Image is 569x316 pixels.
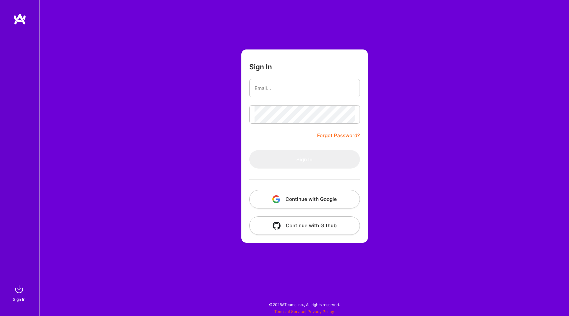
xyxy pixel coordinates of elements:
[13,296,25,303] div: Sign In
[13,283,26,296] img: sign in
[255,80,355,97] input: Email...
[249,63,272,71] h3: Sign In
[274,309,334,314] span: |
[308,309,334,314] a: Privacy Policy
[274,309,305,314] a: Terms of Service
[249,190,360,208] button: Continue with Google
[14,283,26,303] a: sign inSign In
[272,195,280,203] img: icon
[317,132,360,140] a: Forgot Password?
[249,150,360,169] button: Sign In
[13,13,26,25] img: logo
[273,222,281,230] img: icon
[40,296,569,313] div: © 2025 ATeams Inc., All rights reserved.
[249,216,360,235] button: Continue with Github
